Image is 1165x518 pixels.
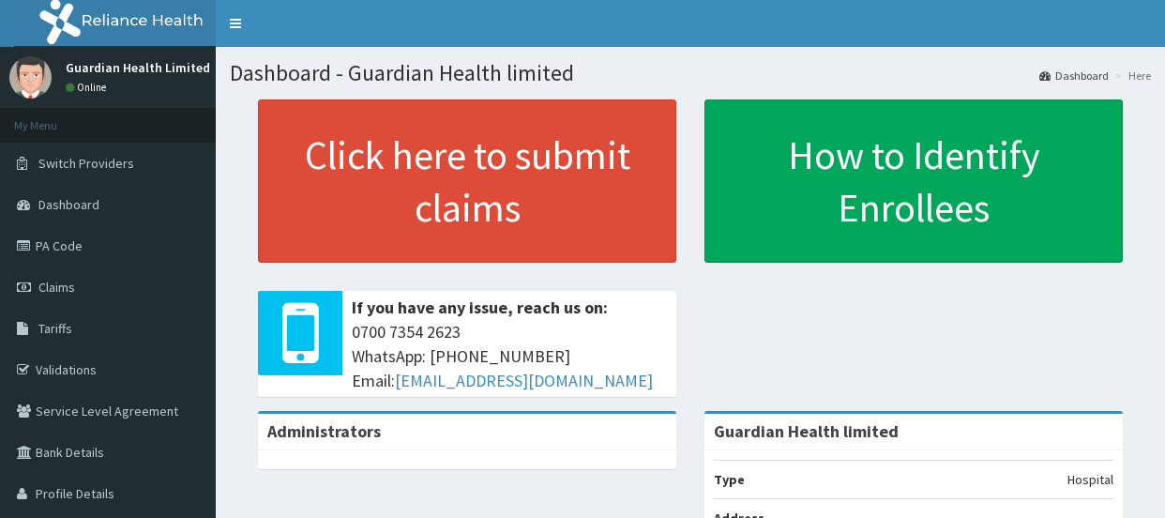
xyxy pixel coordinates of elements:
a: Online [66,81,111,94]
strong: Guardian Health limited [714,420,899,442]
p: Hospital [1067,470,1113,489]
b: Administrators [267,420,381,442]
a: Dashboard [1039,68,1109,84]
span: Claims [38,279,75,296]
img: User Image [9,56,52,99]
a: Click here to submit claims [258,99,676,263]
a: How to Identify Enrollees [704,99,1123,263]
b: If you have any issue, reach us on: [352,297,608,318]
b: Type [714,471,745,488]
a: [EMAIL_ADDRESS][DOMAIN_NAME] [395,370,653,391]
p: Guardian Health Limited [66,61,210,74]
h1: Dashboard - Guardian Health limited [230,61,1151,85]
span: 0700 7354 2623 WhatsApp: [PHONE_NUMBER] Email: [352,320,667,392]
li: Here [1111,68,1151,84]
span: Tariffs [38,320,72,337]
span: Dashboard [38,196,99,213]
span: Switch Providers [38,155,134,172]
